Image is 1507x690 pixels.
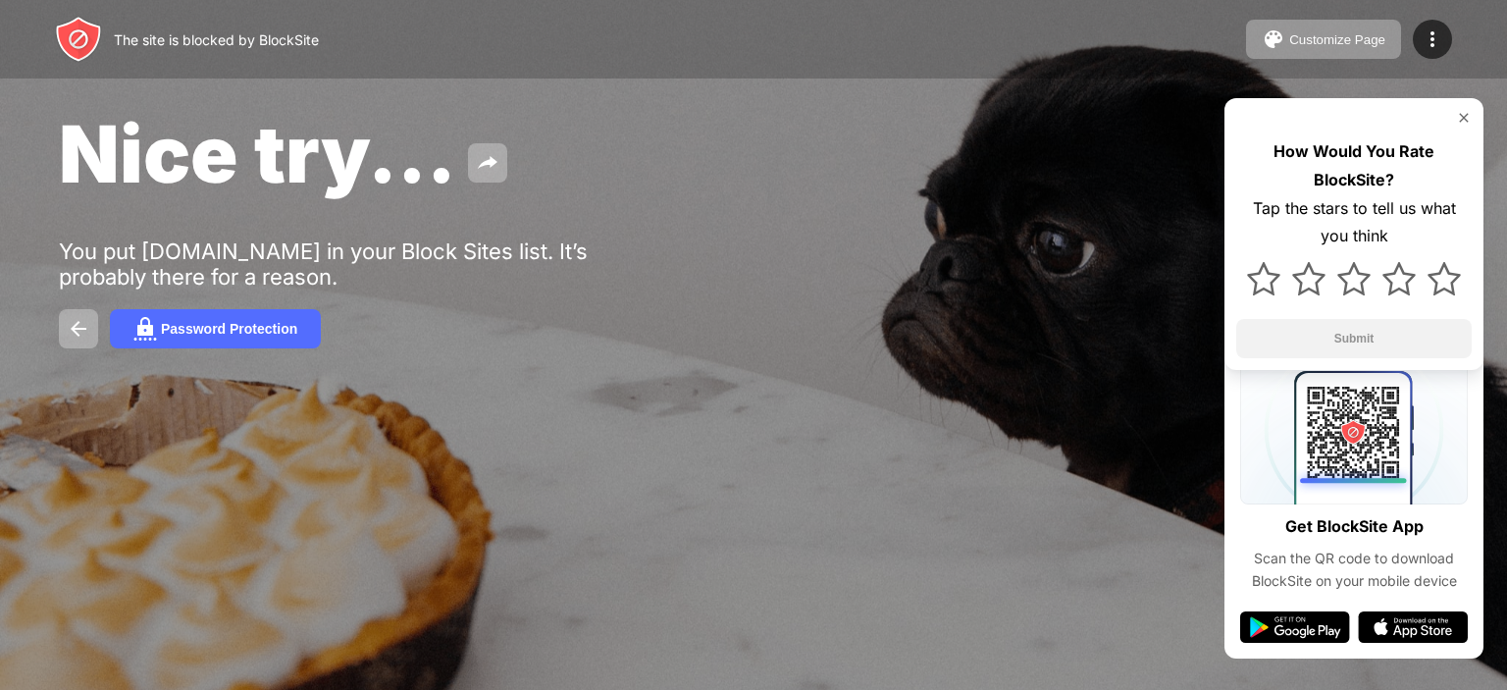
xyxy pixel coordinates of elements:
[1246,20,1401,59] button: Customize Page
[114,31,319,48] div: The site is blocked by BlockSite
[1358,611,1468,643] img: app-store.svg
[1292,262,1325,295] img: star.svg
[1236,194,1472,251] div: Tap the stars to tell us what you think
[1382,262,1416,295] img: star.svg
[1262,27,1285,51] img: pallet.svg
[1421,27,1444,51] img: menu-icon.svg
[476,151,499,175] img: share.svg
[59,239,665,290] div: You put [DOMAIN_NAME] in your Block Sites list. It’s probably there for a reason.
[1428,262,1461,295] img: star.svg
[161,321,297,337] div: Password Protection
[55,16,102,63] img: header-logo.svg
[59,106,456,201] span: Nice try...
[1236,319,1472,358] button: Submit
[133,317,157,341] img: password.svg
[1337,262,1371,295] img: star.svg
[1289,32,1385,47] div: Customize Page
[1240,548,1468,592] div: Scan the QR code to download BlockSite on your mobile device
[1240,611,1350,643] img: google-play.svg
[1247,262,1280,295] img: star.svg
[1236,137,1472,194] div: How Would You Rate BlockSite?
[1285,512,1424,541] div: Get BlockSite App
[67,317,90,341] img: back.svg
[110,309,321,348] button: Password Protection
[1456,110,1472,126] img: rate-us-close.svg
